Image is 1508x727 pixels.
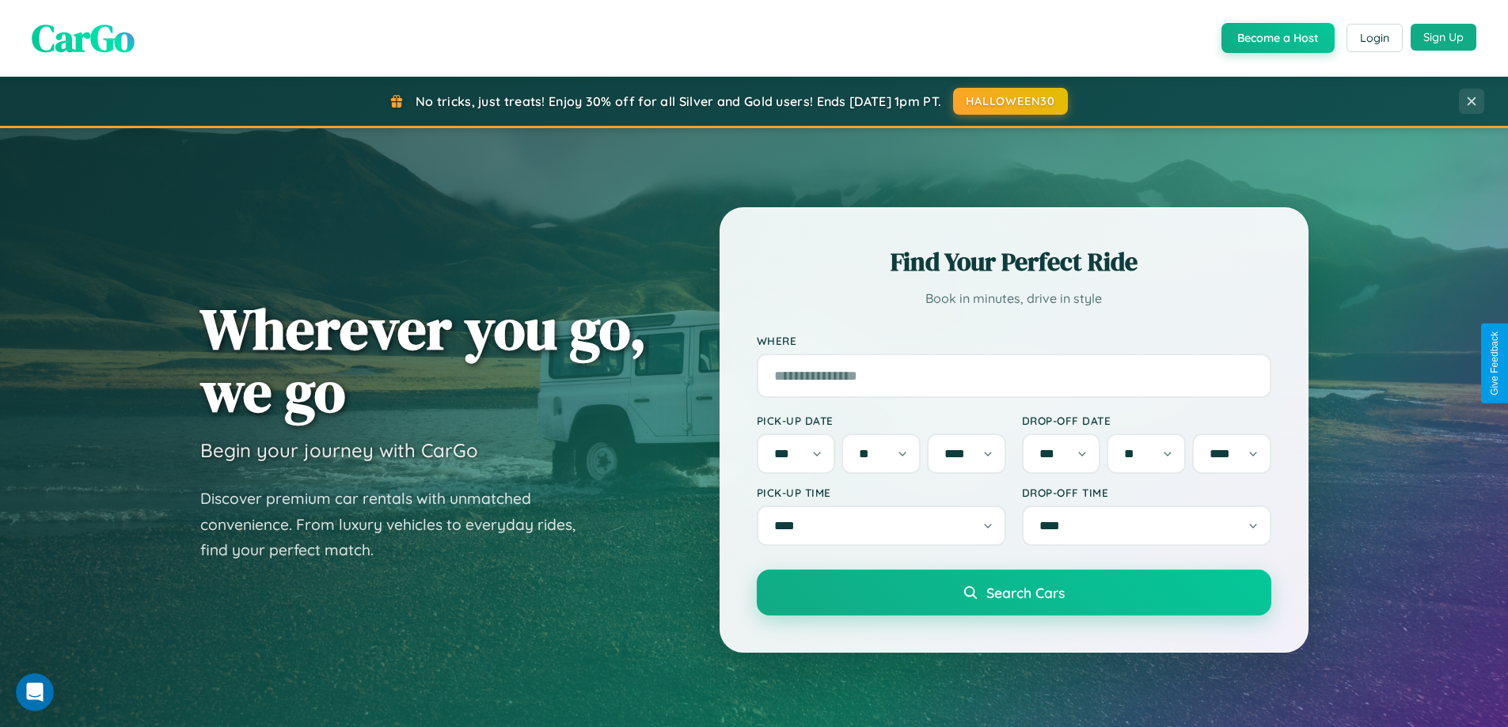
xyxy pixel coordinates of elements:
h2: Find Your Perfect Ride [757,244,1271,279]
p: Discover premium car rentals with unmatched convenience. From luxury vehicles to everyday rides, ... [200,486,596,563]
label: Pick-up Time [757,486,1006,499]
label: Where [757,334,1271,347]
label: Drop-off Date [1022,414,1271,427]
iframe: Intercom live chat [16,673,54,711]
button: Sign Up [1411,24,1476,51]
h3: Begin your journey with CarGo [200,438,478,462]
div: Give Feedback [1489,331,1500,396]
button: Search Cars [757,570,1271,615]
span: CarGo [32,12,135,64]
span: No tricks, just treats! Enjoy 30% off for all Silver and Gold users! Ends [DATE] 1pm PT. [416,93,941,109]
label: Drop-off Time [1022,486,1271,499]
label: Pick-up Date [757,414,1006,427]
button: Become a Host [1221,23,1335,53]
h1: Wherever you go, we go [200,297,647,422]
button: Login [1347,24,1403,52]
span: Search Cars [986,584,1065,601]
p: Book in minutes, drive in style [757,287,1271,310]
button: HALLOWEEN30 [953,88,1068,115]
